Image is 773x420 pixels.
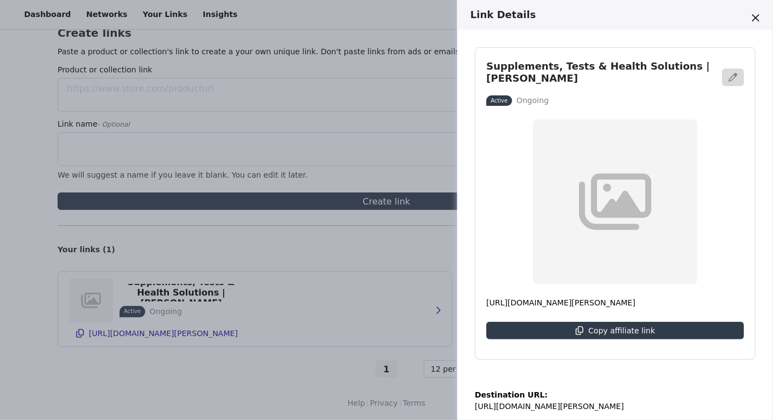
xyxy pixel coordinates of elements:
p: Ongoing [516,95,549,106]
h3: Supplements, Tests & Health Solutions | [PERSON_NAME] [486,60,715,84]
p: [URL][DOMAIN_NAME][PERSON_NAME] [486,297,744,309]
button: Close [747,9,764,26]
button: Copy affiliate link [486,322,744,339]
h3: Link Details [470,9,746,21]
p: Active [491,97,508,105]
p: Destination URL: [475,389,624,401]
p: [URL][DOMAIN_NAME][PERSON_NAME] [475,401,624,412]
p: Copy affiliate link [588,326,655,335]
